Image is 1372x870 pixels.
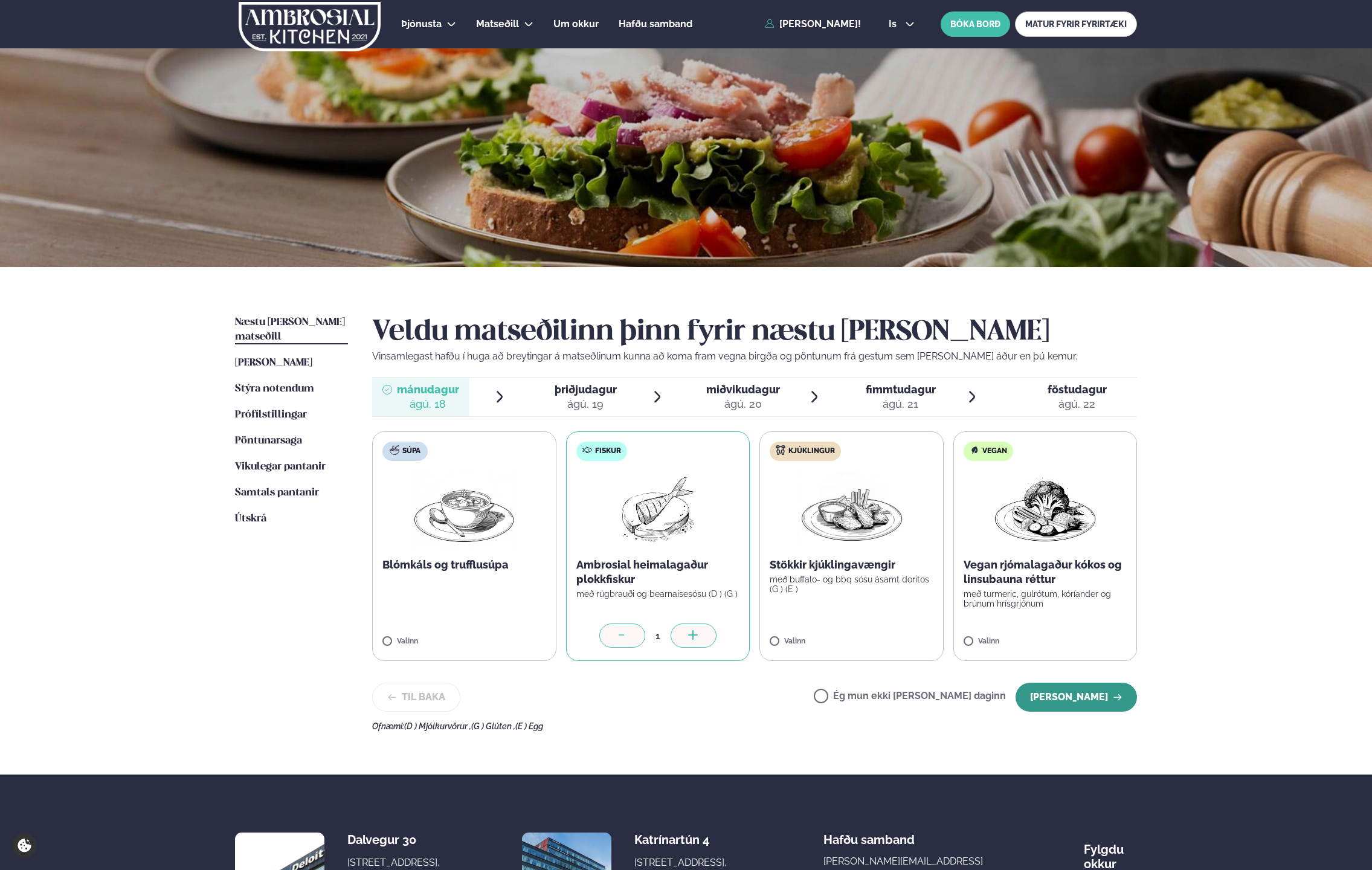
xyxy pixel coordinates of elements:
button: Til baka [372,683,460,712]
img: Vegan.svg [970,445,979,455]
span: Um okkur [553,18,599,30]
span: Kjúklingur [788,446,835,456]
img: logo [237,2,382,51]
span: þriðjudagur [555,383,617,396]
div: ágú. 20 [706,397,780,411]
img: Vegan.png [992,471,1098,548]
div: ágú. 18 [397,397,459,411]
a: Þjónusta [401,17,442,31]
span: is [889,19,900,29]
div: Ofnæmi: [372,721,1137,731]
div: ágú. 19 [555,397,617,411]
img: fish.png [619,471,697,548]
span: Útskrá [235,514,266,524]
a: Matseðill [476,17,519,31]
img: Chicken-wings-legs.png [798,471,904,548]
button: BÓKA BORÐ [941,11,1010,37]
div: 1 [645,629,671,643]
span: Matseðill [476,18,519,30]
p: Ambrosial heimalagaður plokkfiskur [576,558,740,587]
p: Vegan rjómalagaður kókos og linsubauna réttur [964,558,1127,587]
span: fimmtudagur [866,383,936,396]
img: soup.svg [390,445,399,455]
div: Katrínartún 4 [634,833,730,847]
span: Pöntunarsaga [235,436,302,446]
p: Vinsamlegast hafðu í huga að breytingar á matseðlinum kunna að koma fram vegna birgða og pöntunum... [372,349,1137,364]
a: Samtals pantanir [235,486,319,500]
p: með turmeric, gulrótum, kóríander og brúnum hrísgrjónum [964,589,1127,608]
span: Súpa [402,446,420,456]
div: ágú. 22 [1048,397,1107,411]
h2: Veldu matseðilinn þinn fyrir næstu [PERSON_NAME] [372,315,1137,349]
a: [PERSON_NAME]! [765,19,861,30]
a: Útskrá [235,512,266,526]
span: Næstu [PERSON_NAME] matseðill [235,317,345,342]
p: Blómkáls og trufflusúpa [382,558,546,572]
a: Cookie settings [12,833,37,858]
span: Vikulegar pantanir [235,462,326,472]
div: ágú. 21 [866,397,936,411]
a: Næstu [PERSON_NAME] matseðill [235,315,348,344]
a: Hafðu samband [619,17,692,31]
span: mánudagur [397,383,459,396]
span: Hafðu samband [823,823,915,847]
span: föstudagur [1048,383,1107,396]
span: Samtals pantanir [235,488,319,498]
span: Hafðu samband [619,18,692,30]
span: Þjónusta [401,18,442,30]
div: Dalvegur 30 [347,833,443,847]
span: Fiskur [595,446,621,456]
p: Stökkir kjúklingavængir [770,558,933,572]
a: [PERSON_NAME] [235,356,312,370]
span: (E ) Egg [515,721,543,731]
a: Prófílstillingar [235,408,307,422]
span: [PERSON_NAME] [235,358,312,368]
span: (D ) Mjólkurvörur , [404,721,471,731]
button: is [879,19,924,29]
button: [PERSON_NAME] [1016,683,1137,712]
img: chicken.svg [776,445,785,455]
span: Vegan [982,446,1007,456]
span: Stýra notendum [235,384,314,394]
p: með buffalo- og bbq sósu ásamt doritos (G ) (E ) [770,575,933,594]
span: Prófílstillingar [235,410,307,420]
a: Vikulegar pantanir [235,460,326,474]
span: miðvikudagur [706,383,780,396]
p: með rúgbrauði og bearnaisesósu (D ) (G ) [576,589,740,599]
span: (G ) Glúten , [471,721,515,731]
img: Soup.png [411,471,517,548]
a: Um okkur [553,17,599,31]
a: Stýra notendum [235,382,314,396]
a: Pöntunarsaga [235,434,302,448]
a: MATUR FYRIR FYRIRTÆKI [1015,11,1137,37]
img: fish.svg [582,445,592,455]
